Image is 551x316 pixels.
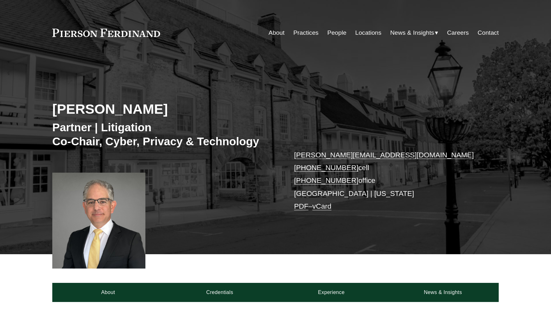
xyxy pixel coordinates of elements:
a: [PHONE_NUMBER] [294,164,358,172]
a: Contact [478,27,499,39]
a: [PHONE_NUMBER] [294,176,358,184]
h2: [PERSON_NAME] [52,101,275,117]
a: Experience [275,283,387,302]
a: [PERSON_NAME][EMAIL_ADDRESS][DOMAIN_NAME] [294,151,474,159]
a: Careers [447,27,469,39]
a: News & Insights [387,283,499,302]
a: PDF [294,202,308,210]
a: folder dropdown [390,27,438,39]
a: Credentials [164,283,275,302]
a: People [327,27,347,39]
a: About [52,283,164,302]
span: News & Insights [390,27,434,39]
a: Locations [355,27,381,39]
p: cell office [GEOGRAPHIC_DATA] | [US_STATE] – [294,149,480,213]
a: About [268,27,284,39]
a: vCard [312,202,332,210]
h3: Partner | Litigation Co-Chair, Cyber, Privacy & Technology [52,120,275,148]
a: Practices [293,27,319,39]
